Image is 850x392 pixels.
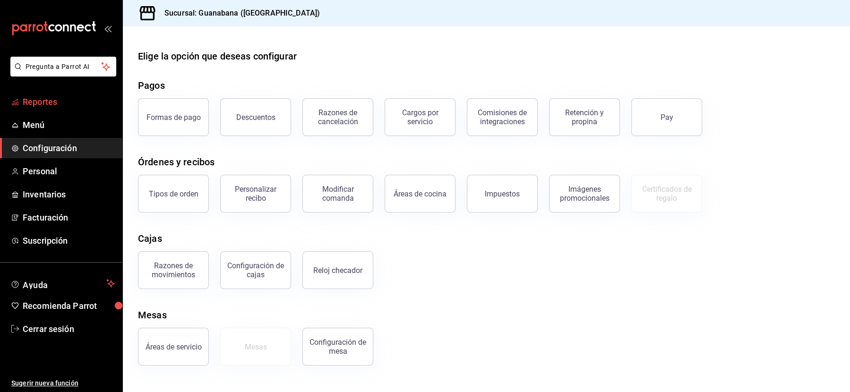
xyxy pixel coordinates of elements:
[226,261,285,279] div: Configuración de cajas
[555,185,614,203] div: Imágenes promocionales
[23,278,103,289] span: Ayuda
[549,175,620,213] button: Imágenes promocionales
[138,328,209,366] button: Áreas de servicio
[631,175,702,213] button: Certificados de regalo
[661,113,673,122] div: Pay
[23,142,115,154] span: Configuración
[313,266,362,275] div: Reloj checador
[485,189,520,198] div: Impuestos
[302,98,373,136] button: Razones de cancelación
[473,108,532,126] div: Comisiones de integraciones
[7,68,116,78] a: Pregunta a Parrot AI
[302,251,373,289] button: Reloj checador
[23,119,115,131] span: Menú
[391,108,449,126] div: Cargos por servicio
[220,328,291,366] button: Mesas
[144,261,203,279] div: Razones de movimientos
[149,189,198,198] div: Tipos de orden
[302,175,373,213] button: Modificar comanda
[138,231,162,246] div: Cajas
[26,62,102,72] span: Pregunta a Parrot AI
[23,95,115,108] span: Reportes
[220,251,291,289] button: Configuración de cajas
[220,98,291,136] button: Descuentos
[467,98,538,136] button: Comisiones de integraciones
[23,211,115,224] span: Facturación
[309,185,367,203] div: Modificar comanda
[138,251,209,289] button: Razones de movimientos
[467,175,538,213] button: Impuestos
[146,342,202,351] div: Áreas de servicio
[549,98,620,136] button: Retención y propina
[631,98,702,136] button: Pay
[146,113,201,122] div: Formas de pago
[138,98,209,136] button: Formas de pago
[394,189,446,198] div: Áreas de cocina
[104,25,112,32] button: open_drawer_menu
[309,338,367,356] div: Configuración de mesa
[555,108,614,126] div: Retención y propina
[157,8,320,19] h3: Sucursal: Guanabana ([GEOGRAPHIC_DATA])
[385,98,455,136] button: Cargos por servicio
[23,165,115,178] span: Personal
[245,342,267,351] div: Mesas
[138,155,215,169] div: Órdenes y recibos
[23,323,115,335] span: Cerrar sesión
[23,299,115,312] span: Recomienda Parrot
[10,57,116,77] button: Pregunta a Parrot AI
[236,113,275,122] div: Descuentos
[138,308,167,322] div: Mesas
[138,175,209,213] button: Tipos de orden
[637,185,696,203] div: Certificados de regalo
[138,78,165,93] div: Pagos
[138,49,297,63] div: Elige la opción que deseas configurar
[23,234,115,247] span: Suscripción
[23,188,115,201] span: Inventarios
[309,108,367,126] div: Razones de cancelación
[302,328,373,366] button: Configuración de mesa
[385,175,455,213] button: Áreas de cocina
[226,185,285,203] div: Personalizar recibo
[220,175,291,213] button: Personalizar recibo
[11,378,115,388] span: Sugerir nueva función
